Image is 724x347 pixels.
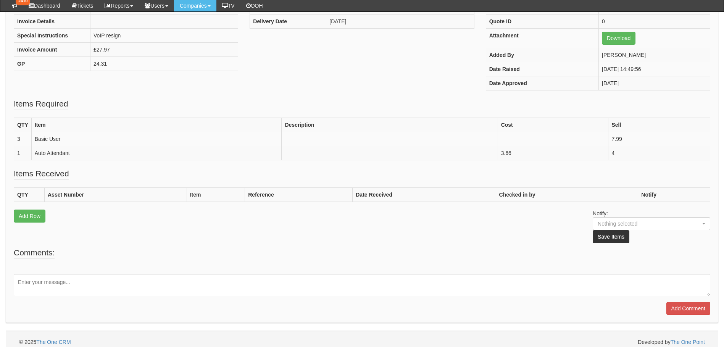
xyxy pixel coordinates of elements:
[599,14,710,28] td: 0
[671,339,705,345] a: The One Point
[250,14,326,28] th: Delivery Date
[599,76,710,90] td: [DATE]
[608,146,710,160] td: 4
[14,42,90,56] th: Invoice Amount
[282,118,498,132] th: Description
[90,56,238,71] td: 24.31
[598,220,691,228] div: Nothing selected
[14,132,32,146] td: 3
[14,98,68,110] legend: Items Required
[31,146,282,160] td: Auto Attendant
[14,56,90,71] th: GP
[593,210,710,243] p: Notify:
[245,187,353,202] th: Reference
[14,210,45,223] a: Add Row
[45,187,187,202] th: Asset Number
[14,14,90,28] th: Invoice Details
[326,14,474,28] td: [DATE]
[14,146,32,160] td: 1
[498,118,608,132] th: Cost
[593,230,629,243] button: Save Items
[14,118,32,132] th: QTY
[486,48,598,62] th: Added By
[599,48,710,62] td: [PERSON_NAME]
[14,247,55,259] legend: Comments:
[90,28,238,42] td: VoIP resign
[486,28,598,48] th: Attachment
[486,62,598,76] th: Date Raised
[31,118,282,132] th: Item
[14,187,45,202] th: QTY
[187,187,245,202] th: Item
[14,28,90,42] th: Special Instructions
[666,302,710,315] input: Add Comment
[608,118,710,132] th: Sell
[638,338,705,346] span: Developed by
[486,76,598,90] th: Date Approved
[36,339,71,345] a: The One CRM
[498,146,608,160] td: 3.66
[599,62,710,76] td: [DATE] 14:49:56
[608,132,710,146] td: 7.99
[19,339,71,345] span: © 2025
[602,32,635,45] a: Download
[593,217,710,230] button: Nothing selected
[31,132,282,146] td: Basic User
[496,187,638,202] th: Checked in by
[14,168,69,180] legend: Items Received
[353,187,496,202] th: Date Received
[486,14,598,28] th: Quote ID
[638,187,710,202] th: Notify
[90,42,238,56] td: £27.97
